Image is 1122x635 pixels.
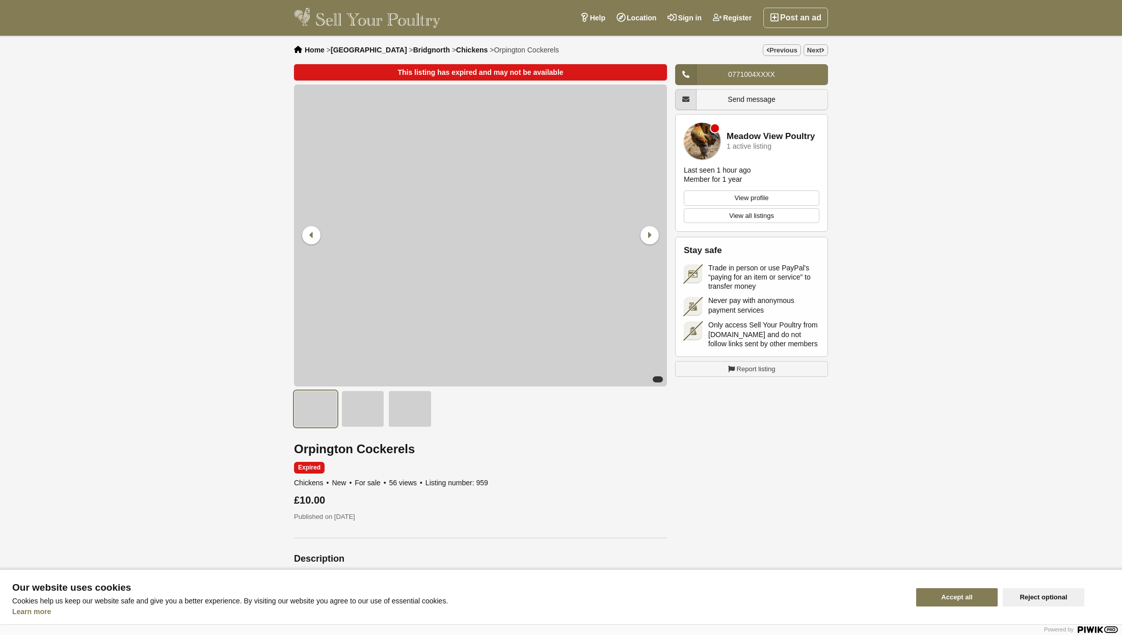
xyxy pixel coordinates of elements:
[708,263,819,291] span: Trade in person or use PayPal's “paying for an item or service” to transfer money
[675,64,828,85] a: 0771004XXXX
[294,462,325,474] span: Expired
[708,296,819,314] span: Never pay with anonymous payment services
[711,124,719,132] div: Member is offline
[12,597,904,605] p: Cookies help us keep our website safe and give you a better experience. By visiting our website y...
[331,46,407,54] a: [GEOGRAPHIC_DATA]
[425,479,488,487] span: Listing number: 959
[294,85,667,386] img: Orpington Cockerels - 1/3
[728,95,775,103] span: Send message
[662,8,707,28] a: Sign in
[675,89,828,110] a: Send message
[490,46,559,54] li: >
[294,391,337,427] img: Orpington Cockerels - 1
[684,190,819,206] a: View profile
[12,608,51,616] a: Learn more
[389,479,423,487] span: 56 views
[708,320,819,348] span: Only access Sell Your Poultry from [DOMAIN_NAME] and do not follow links sent by other members
[684,208,819,224] a: View all listings
[737,364,776,374] span: Report listing
[413,46,450,54] a: Bridgnorth
[763,44,801,56] a: Previous
[684,245,819,256] h2: Stay safe
[804,44,828,56] a: Next
[574,8,611,28] a: Help
[327,46,407,54] li: >
[294,512,667,522] p: Published on [DATE]
[684,175,742,184] div: Member for 1 year
[494,46,559,54] span: Orpington Cockerels
[684,165,751,175] div: Last seen 1 hour ago
[611,8,662,28] a: Location
[1003,588,1084,606] button: Reject optional
[409,46,450,54] li: >
[294,494,667,506] div: £10.00
[452,46,488,54] li: >
[456,46,488,54] a: Chickens
[388,391,432,427] img: Orpington Cockerels - 3
[12,583,904,593] span: Our website uses cookies
[294,443,667,456] h1: Orpington Cockerels
[763,8,828,28] a: Post an ad
[707,8,757,28] a: Register
[1044,626,1074,632] span: Powered by
[294,479,330,487] span: Chickens
[341,391,385,427] img: Orpington Cockerels - 2
[727,132,815,142] a: Meadow View Poultry
[675,361,828,377] a: Report listing
[728,70,775,78] span: 0771004XXXX
[355,479,387,487] span: For sale
[332,479,353,487] span: New
[294,8,440,28] img: Sell Your Poultry
[294,554,667,564] h2: Description
[305,46,325,54] a: Home
[916,588,998,606] button: Accept all
[684,123,720,159] img: Meadow View Poultry
[294,64,667,80] div: This listing has expired and may not be available
[727,143,771,150] div: 1 active listing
